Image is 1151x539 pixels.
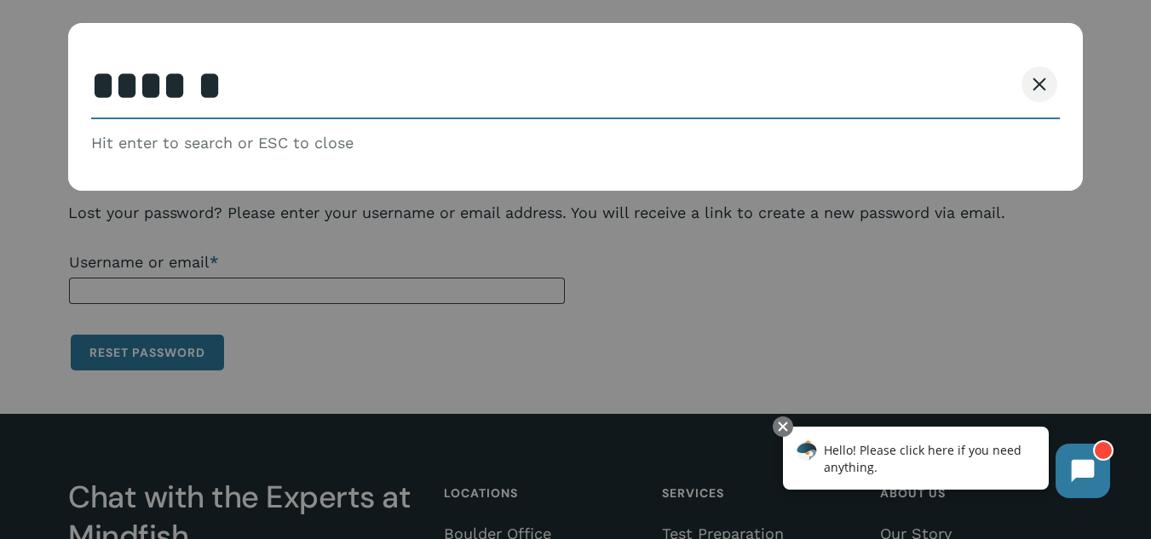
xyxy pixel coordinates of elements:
h4: Services [662,478,860,508]
iframe: Chatbot [765,413,1127,515]
span: Hit enter to search or ESC to close [91,133,354,153]
h4: Locations [444,478,642,508]
p: Lost your password? Please enter your username or email address. You will receive a link to creat... [68,203,1083,246]
button: Reset password [71,335,224,370]
label: Username or email [69,247,565,278]
input: Search [91,54,1061,119]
